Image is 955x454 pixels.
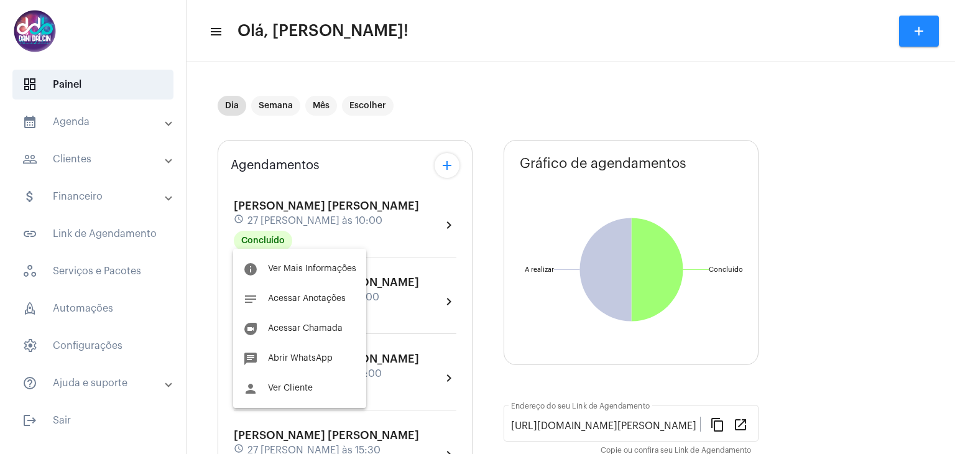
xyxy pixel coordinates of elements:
mat-icon: info [243,262,258,277]
mat-icon: person [243,381,258,396]
mat-icon: duo [243,322,258,336]
span: Acessar Anotações [268,294,346,303]
mat-icon: chat [243,351,258,366]
span: Ver Mais Informações [268,264,356,273]
mat-icon: notes [243,292,258,307]
span: Acessar Chamada [268,324,343,333]
span: Ver Cliente [268,384,313,392]
span: Abrir WhatsApp [268,354,333,363]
